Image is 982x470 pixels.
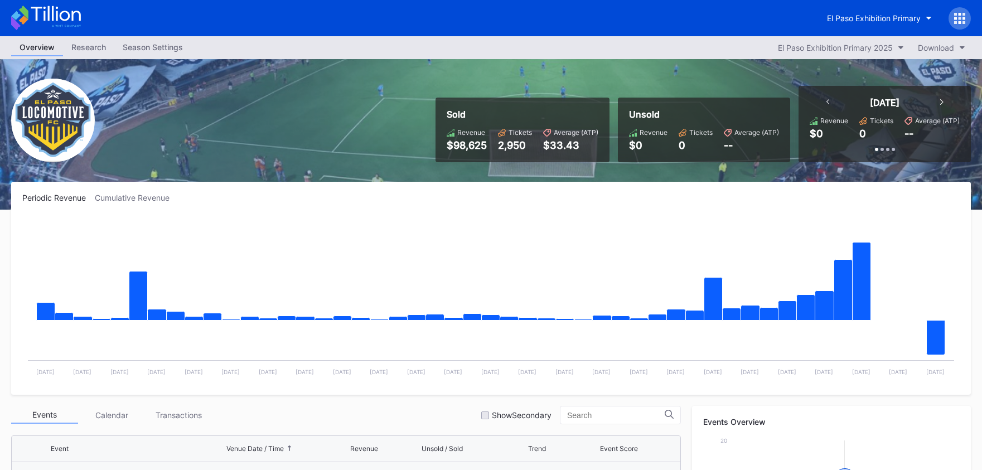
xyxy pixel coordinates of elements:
[704,369,722,375] text: [DATE]
[447,139,487,151] div: $98,625
[457,128,485,137] div: Revenue
[63,39,114,56] a: Research
[11,406,78,424] div: Events
[666,369,685,375] text: [DATE]
[145,406,212,424] div: Transactions
[528,444,546,453] div: Trend
[259,369,277,375] text: [DATE]
[703,417,960,427] div: Events Overview
[226,444,284,453] div: Venue Date / Time
[820,117,848,125] div: Revenue
[221,369,240,375] text: [DATE]
[689,128,713,137] div: Tickets
[912,40,971,55] button: Download
[827,13,921,23] div: El Paso Exhibition Primary
[185,369,203,375] text: [DATE]
[778,369,796,375] text: [DATE]
[724,139,779,151] div: --
[147,369,166,375] text: [DATE]
[22,216,960,384] svg: Chart title
[114,39,191,56] a: Season Settings
[815,369,833,375] text: [DATE]
[630,369,648,375] text: [DATE]
[444,369,462,375] text: [DATE]
[509,128,532,137] div: Tickets
[95,193,178,202] div: Cumulative Revenue
[741,369,759,375] text: [DATE]
[543,139,598,151] div: $33.43
[918,43,954,52] div: Download
[492,410,552,420] div: Show Secondary
[333,369,351,375] text: [DATE]
[734,128,779,137] div: Average (ATP)
[36,369,55,375] text: [DATE]
[600,444,638,453] div: Event Score
[870,117,893,125] div: Tickets
[554,128,598,137] div: Average (ATP)
[720,437,727,444] text: 20
[11,79,95,162] img: El_Paso_Exhibition_Secondary.png
[51,444,69,453] div: Event
[640,128,667,137] div: Revenue
[810,128,823,139] div: $0
[629,109,779,120] div: Unsold
[63,39,114,55] div: Research
[11,39,63,56] a: Overview
[498,139,532,151] div: 2,950
[370,369,388,375] text: [DATE]
[778,43,893,52] div: El Paso Exhibition Primary 2025
[870,97,899,108] div: [DATE]
[407,369,425,375] text: [DATE]
[819,8,940,28] button: El Paso Exhibition Primary
[629,139,667,151] div: $0
[78,406,145,424] div: Calendar
[481,369,500,375] text: [DATE]
[73,369,91,375] text: [DATE]
[567,411,665,420] input: Search
[447,109,598,120] div: Sold
[772,40,910,55] button: El Paso Exhibition Primary 2025
[859,128,866,139] div: 0
[350,444,378,453] div: Revenue
[679,139,713,151] div: 0
[915,117,960,125] div: Average (ATP)
[904,128,913,139] div: --
[296,369,314,375] text: [DATE]
[592,369,611,375] text: [DATE]
[852,369,870,375] text: [DATE]
[114,39,191,55] div: Season Settings
[422,444,463,453] div: Unsold / Sold
[110,369,129,375] text: [DATE]
[22,193,95,202] div: Periodic Revenue
[926,369,945,375] text: [DATE]
[555,369,574,375] text: [DATE]
[889,369,907,375] text: [DATE]
[518,369,536,375] text: [DATE]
